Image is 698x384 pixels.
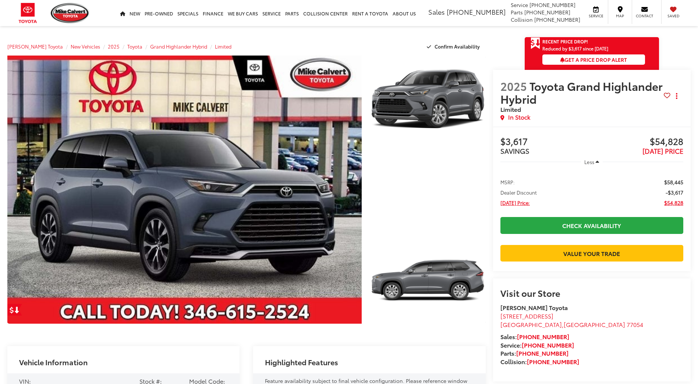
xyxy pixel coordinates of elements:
[51,3,90,23] img: Mike Calvert Toyota
[215,43,231,50] a: Limited
[500,312,643,328] a: [STREET_ADDRESS] [GEOGRAPHIC_DATA],[GEOGRAPHIC_DATA] 77054
[435,43,480,50] span: Confirm Availability
[265,358,338,366] h2: Highlighted Features
[500,136,592,147] span: $3,617
[500,146,529,156] span: SAVINGS
[71,43,100,50] a: New Vehicles
[108,43,120,50] a: 2025
[508,113,530,121] span: In Stock
[369,54,487,143] img: 2025 Toyota Grand Highlander Hybrid Limited
[516,349,568,357] a: [PHONE_NUMBER]
[511,1,528,8] span: Service
[428,7,445,17] span: Sales
[500,178,515,186] span: MSRP:
[664,199,683,206] span: $54,828
[500,288,683,298] h2: Visit our Store
[370,56,485,142] a: Expand Photo 1
[534,16,580,23] span: [PHONE_NUMBER]
[522,341,574,349] a: [PHONE_NUMBER]
[500,312,553,320] span: [STREET_ADDRESS]
[500,245,683,262] a: Value Your Trade
[588,13,604,18] span: Service
[4,54,365,325] img: 2025 Toyota Grand Highlander Hybrid Limited
[581,155,603,168] button: Less
[666,189,683,196] span: -$3,617
[7,56,362,324] a: Expand Photo 0
[542,38,588,45] span: Recent Price Drop!
[531,37,540,50] span: Get Price Drop Alert
[127,43,142,50] a: Toyota
[500,341,574,349] strong: Service:
[584,159,594,165] span: Less
[665,13,681,18] span: Saved
[7,304,22,316] a: Get Price Drop Alert
[560,56,627,63] span: Get a Price Drop Alert
[500,189,537,196] span: Dealer Discount
[447,7,506,17] span: [PHONE_NUMBER]
[511,16,533,23] span: Collision
[529,1,575,8] span: [PHONE_NUMBER]
[564,320,625,328] span: [GEOGRAPHIC_DATA]
[500,303,568,312] strong: [PERSON_NAME] Toyota
[500,320,562,328] span: [GEOGRAPHIC_DATA]
[370,237,485,324] a: Expand Photo 2
[500,320,643,328] span: ,
[527,357,579,366] a: [PHONE_NUMBER]
[642,146,683,156] span: [DATE] PRICE
[19,358,88,366] h2: Vehicle Information
[524,8,570,16] span: [PHONE_NUMBER]
[500,217,683,234] a: Check Availability
[7,43,63,50] a: [PERSON_NAME] Toyota
[670,90,683,103] button: Actions
[500,78,527,94] span: 2025
[542,46,645,51] span: Reduced by $3,617 since [DATE]
[500,349,568,357] strong: Parts:
[500,332,569,341] strong: Sales:
[500,78,663,107] span: Toyota Grand Highlander Hybrid
[517,332,569,341] a: [PHONE_NUMBER]
[423,40,486,53] button: Confirm Availability
[500,105,521,113] span: Limited
[612,13,628,18] span: Map
[150,43,207,50] a: Grand Highlander Hybrid
[511,8,523,16] span: Parts
[676,93,677,99] span: dropdown dots
[664,178,683,186] span: $58,445
[592,136,683,147] span: $54,828
[525,37,659,46] a: Get Price Drop Alert Recent Price Drop!
[627,320,643,328] span: 77054
[500,357,579,366] strong: Collision:
[500,199,530,206] span: [DATE] Price:
[636,13,653,18] span: Contact
[369,236,487,325] img: 2025 Toyota Grand Highlander Hybrid Limited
